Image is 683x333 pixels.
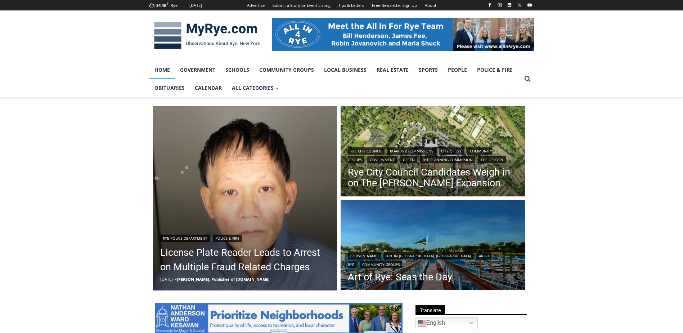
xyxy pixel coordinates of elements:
[175,61,220,79] a: Government
[472,61,518,79] a: Police & Fire
[341,200,525,292] img: [PHOTO: Seas the Day - Shenorock Shore Club Marina, Rye 36” X 48” Oil on canvas, Commissioned & E...
[495,1,504,9] a: Instagram
[341,106,525,198] img: (PHOTO: Illustrative plan of The Osborn's proposed site plan from the July 10, 2025 planning comm...
[420,156,475,163] a: Rye Planning Commission
[341,106,525,198] a: Read More Rye City Council Candidates Weigh in on The Osborn Expansion
[189,2,202,9] div: [DATE]
[400,156,417,163] a: Green
[348,251,518,268] div: | | |
[160,233,330,242] div: |
[348,252,381,259] a: [PERSON_NAME]
[160,276,173,282] time: [DATE]
[443,61,472,79] a: People
[190,79,227,97] a: Calendar
[227,79,284,97] a: All Categories
[171,2,178,9] div: Rye
[387,147,436,155] a: Boards & Commissions
[272,18,534,50] img: All in for Rye
[341,200,525,292] a: Read More Art of Rye: Seas the Day
[156,3,166,8] span: 54.45
[254,61,319,79] a: Community Groups
[439,147,464,155] a: City of Rye
[160,235,210,242] a: Rye Police Department
[213,235,242,242] a: Police & Fire
[348,146,518,163] div: | | | | | | |
[525,1,534,9] a: YouTube
[485,1,494,9] a: Facebook
[348,272,518,283] a: Art of Rye: Seas the Day
[505,1,514,9] a: Linkedin
[515,1,524,9] a: X
[415,318,478,329] a: English
[149,61,175,79] a: Home
[372,61,414,79] a: Real Estate
[160,245,330,274] a: License Plate Reader Leads to Arrest on Multiple Fraud Related Charges
[418,319,426,328] img: en
[153,106,337,290] img: (PHOTO: On Monday, October 13, 2025, Rye PD arrested Ming Wu, 60, of Flushing, New York, on multi...
[367,156,397,163] a: Government
[232,84,279,92] span: All Categories
[149,17,265,54] img: MyRye.com
[384,252,473,259] a: Art in [GEOGRAPHIC_DATA], [GEOGRAPHIC_DATA]
[175,276,177,282] span: –
[319,61,372,79] a: Local Business
[360,261,402,268] a: Community Groups
[177,276,270,282] a: [PERSON_NAME], Publisher of [DOMAIN_NAME]
[414,61,443,79] a: Sports
[153,106,337,290] a: Read More License Plate Reader Leads to Arrest on Multiple Fraud Related Charges
[149,61,521,97] nav: Primary Navigation
[167,1,168,5] span: F
[478,156,506,163] a: The Osborn
[521,72,534,85] button: View Search Form
[348,167,518,188] a: Rye City Council Candidates Weigh in on The [PERSON_NAME] Expansion
[149,79,190,97] a: Obituaries
[415,305,445,315] span: Translate
[348,147,385,155] a: Rye City Council
[220,61,254,79] a: Schools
